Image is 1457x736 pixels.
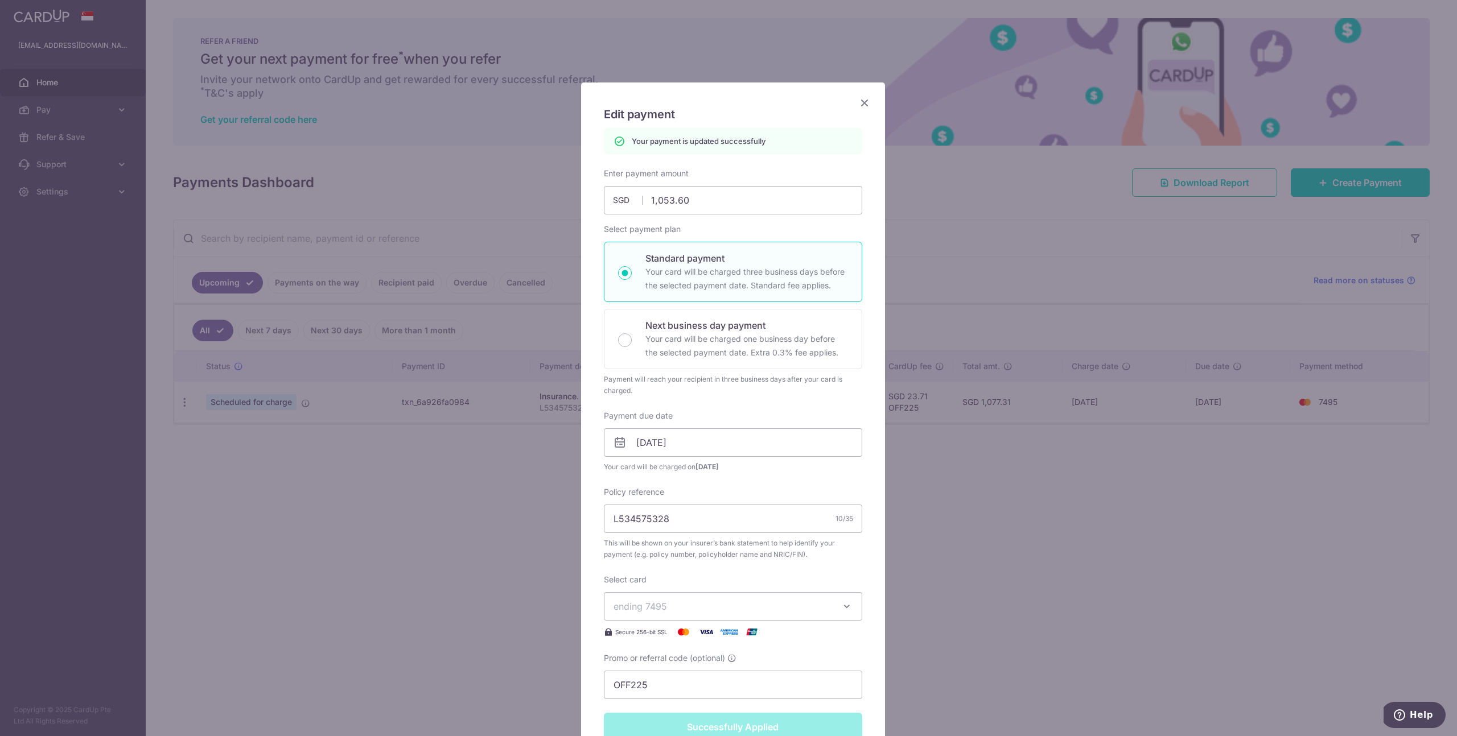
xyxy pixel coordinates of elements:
[645,332,848,359] p: Your card will be charged one business day before the selected payment date. Extra 0.3% fee applies.
[604,592,862,621] button: ending 7495
[604,105,862,123] h5: Edit payment
[604,428,862,457] input: DD / MM / YYYY
[604,224,681,235] label: Select payment plan
[604,461,862,473] span: Your card will be charged on
[604,374,862,396] div: Payment will reach your recipient in three business days after your card is charged.
[632,135,765,147] p: Your payment is updated successfully
[604,652,725,664] span: Promo or referral code (optional)
[614,601,667,612] span: ending 7495
[695,462,719,471] span: [DATE]
[1384,702,1446,730] iframe: Opens a widget where you can find more information
[740,625,763,639] img: UnionPay
[645,319,848,332] p: Next business day payment
[718,625,740,639] img: American Express
[604,574,647,585] label: Select card
[604,486,664,498] label: Policy reference
[835,513,853,524] div: 10/35
[858,96,871,110] button: Close
[604,537,862,560] span: This will be shown on your insurer’s bank statement to help identify your payment (e.g. policy nu...
[695,625,718,639] img: Visa
[613,195,643,206] span: SGD
[604,186,862,214] input: 0.00
[615,627,668,636] span: Secure 256-bit SSL
[672,625,695,639] img: Mastercard
[645,265,848,292] p: Your card will be charged three business days before the selected payment date. Standard fee appl...
[604,168,689,179] label: Enter payment amount
[604,410,673,421] label: Payment due date
[645,251,848,265] p: Standard payment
